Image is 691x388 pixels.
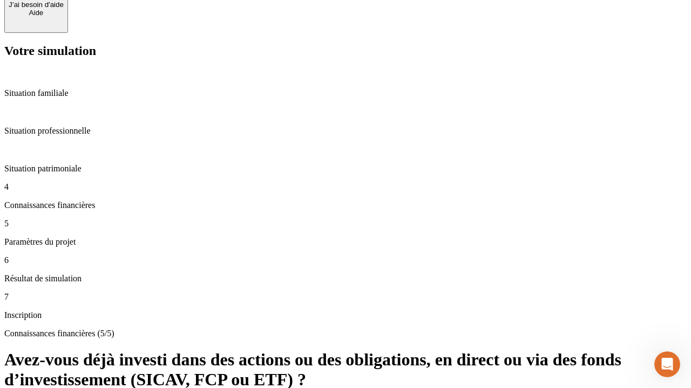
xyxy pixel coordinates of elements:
p: Paramètres du projet [4,237,687,247]
iframe: Intercom live chat [654,351,680,377]
p: 6 [4,255,687,265]
p: Situation professionnelle [4,126,687,136]
h2: Votre simulation [4,44,687,58]
p: Situation patrimoniale [4,164,687,174]
p: Connaissances financières [4,200,687,210]
div: J’ai besoin d'aide [9,1,64,9]
p: Connaissances financières (5/5) [4,329,687,338]
p: 7 [4,292,687,302]
p: 5 [4,219,687,228]
div: Aide [9,9,64,17]
p: Inscription [4,310,687,320]
p: Résultat de simulation [4,274,687,283]
p: Situation familiale [4,88,687,98]
p: 4 [4,182,687,192]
